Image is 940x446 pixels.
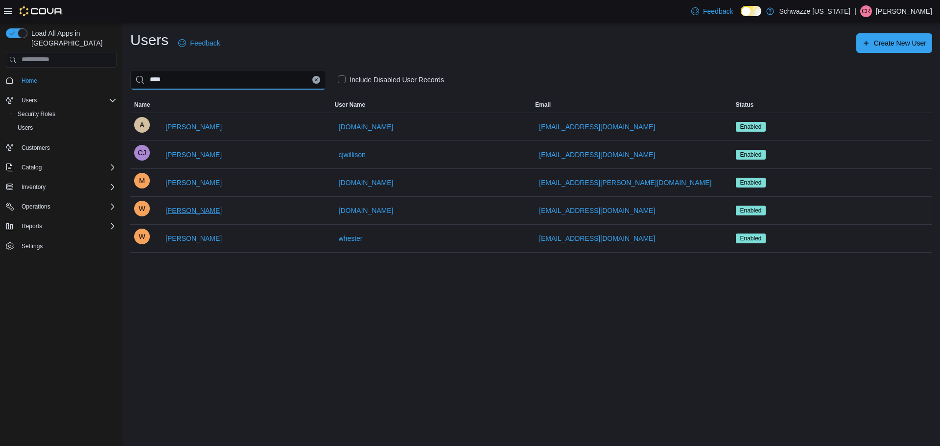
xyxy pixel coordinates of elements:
input: Dark Mode [741,6,761,16]
p: Schwazze [US_STATE] [779,5,850,17]
button: [PERSON_NAME] [162,229,226,248]
label: Include Disabled User Records [338,74,444,86]
span: [EMAIL_ADDRESS][DOMAIN_NAME] [539,234,655,243]
span: Create New User [874,38,926,48]
button: Users [18,94,41,106]
a: Users [14,122,37,134]
button: [EMAIL_ADDRESS][DOMAIN_NAME] [535,117,659,137]
span: Home [22,77,37,85]
button: Catalog [2,161,120,174]
button: [DOMAIN_NAME] [335,201,398,220]
button: [PERSON_NAME] [162,201,226,220]
button: [PERSON_NAME] [162,145,226,164]
span: [PERSON_NAME] [165,234,222,243]
span: whester [339,234,363,243]
button: cjwillison [335,145,370,164]
button: Catalog [18,162,46,173]
button: Reports [2,219,120,233]
button: Operations [2,200,120,213]
span: Enabled [740,122,762,131]
button: Inventory [18,181,49,193]
a: Feedback [174,33,224,53]
h1: Users [130,30,168,50]
span: A [140,117,144,133]
div: William [134,201,150,216]
button: Home [2,73,120,88]
div: Alexis [134,117,150,133]
div: Clayton James [134,145,150,161]
span: Feedback [190,38,220,48]
span: [PERSON_NAME] [165,178,222,188]
span: User Name [335,101,366,109]
span: [PERSON_NAME] [165,150,222,160]
span: M [139,173,145,188]
button: whester [335,229,367,248]
span: [EMAIL_ADDRESS][DOMAIN_NAME] [539,122,655,132]
span: Security Roles [14,108,117,120]
span: Home [18,74,117,87]
button: [PERSON_NAME] [162,117,226,137]
span: Settings [18,240,117,252]
span: [EMAIL_ADDRESS][PERSON_NAME][DOMAIN_NAME] [539,178,711,188]
button: Operations [18,201,54,212]
span: Reports [18,220,117,232]
span: Users [14,122,117,134]
span: Dark Mode [741,16,741,17]
span: [PERSON_NAME] [165,206,222,215]
span: Security Roles [18,110,55,118]
div: Corey Rivera [860,5,872,17]
span: Inventory [18,181,117,193]
button: [EMAIL_ADDRESS][DOMAIN_NAME] [535,229,659,248]
span: [PERSON_NAME] [165,122,222,132]
span: Users [18,94,117,106]
a: Home [18,75,41,87]
span: Users [18,124,33,132]
button: Customers [2,141,120,155]
span: [EMAIL_ADDRESS][DOMAIN_NAME] [539,206,655,215]
span: [DOMAIN_NAME] [339,178,394,188]
span: Customers [22,144,50,152]
button: Inventory [2,180,120,194]
a: Security Roles [14,108,59,120]
button: [EMAIL_ADDRESS][PERSON_NAME][DOMAIN_NAME] [535,173,715,192]
span: Enabled [740,178,762,187]
span: Status [736,101,754,109]
span: [DOMAIN_NAME] [339,122,394,132]
span: Users [22,96,37,104]
nav: Complex example [6,70,117,279]
span: Load All Apps in [GEOGRAPHIC_DATA] [27,28,117,48]
button: Users [2,94,120,107]
img: Cova [20,6,63,16]
button: Users [10,121,120,135]
span: Enabled [736,150,766,160]
button: [DOMAIN_NAME] [335,117,398,137]
span: Enabled [740,206,762,215]
span: Enabled [736,178,766,188]
span: W [139,229,145,244]
a: Feedback [687,1,737,21]
button: Clear input [312,76,320,84]
span: W [139,201,145,216]
span: Feedback [703,6,733,16]
span: Catalog [18,162,117,173]
button: Security Roles [10,107,120,121]
span: cjwillison [339,150,366,160]
span: Operations [22,203,50,211]
p: [PERSON_NAME] [876,5,932,17]
span: Operations [18,201,117,212]
button: Reports [18,220,46,232]
span: Enabled [736,122,766,132]
span: [DOMAIN_NAME] [339,206,394,215]
a: Customers [18,142,54,154]
button: Create New User [856,33,932,53]
button: [EMAIL_ADDRESS][DOMAIN_NAME] [535,145,659,164]
span: Enabled [736,234,766,243]
span: Enabled [740,234,762,243]
span: Catalog [22,164,42,171]
div: William [134,229,150,244]
span: Enabled [736,206,766,215]
button: Settings [2,239,120,253]
span: Name [134,101,150,109]
span: Inventory [22,183,46,191]
span: CR [862,5,870,17]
